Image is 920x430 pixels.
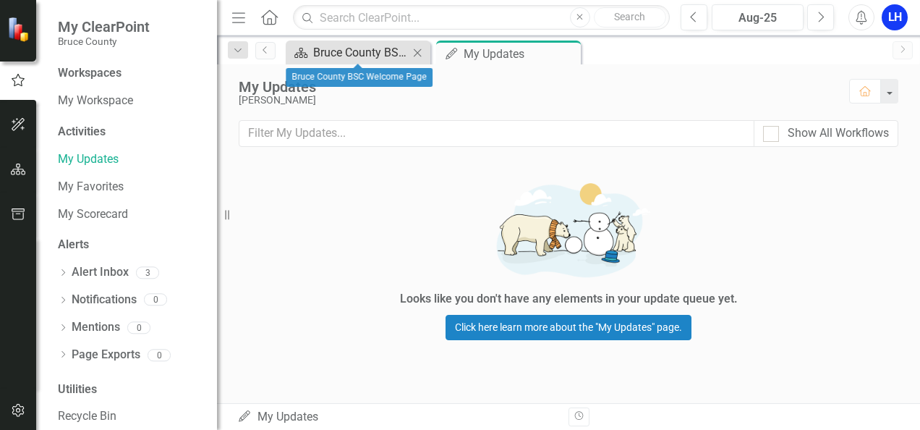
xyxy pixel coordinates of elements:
[239,120,754,147] input: Filter My Updates...
[286,68,433,87] div: Bruce County BSC Welcome Page
[882,4,908,30] button: LH
[58,65,122,82] div: Workspaces
[400,291,738,308] div: Looks like you don't have any elements in your update queue yet.
[72,319,120,336] a: Mentions
[72,292,137,308] a: Notifications
[313,43,409,62] div: Bruce County BSC Welcome Page
[289,43,409,62] a: Bruce County BSC Welcome Page
[58,18,150,35] span: My ClearPoint
[237,409,558,426] div: My Updates
[58,381,203,398] div: Utilities
[446,315,691,340] a: Click here learn more about the "My Updates" page.
[148,349,171,361] div: 0
[58,124,203,140] div: Activities
[239,95,835,106] div: [PERSON_NAME]
[717,9,798,27] div: Aug-25
[58,179,203,195] a: My Favorites
[127,321,150,334] div: 0
[464,45,577,63] div: My Updates
[72,264,129,281] a: Alert Inbox
[239,79,835,95] div: My Updates
[136,266,159,279] div: 3
[58,408,203,425] a: Recycle Bin
[352,172,785,287] img: Getting started
[293,5,670,30] input: Search ClearPoint...
[58,237,203,253] div: Alerts
[58,93,203,109] a: My Workspace
[614,11,645,22] span: Search
[72,347,140,363] a: Page Exports
[58,35,150,47] small: Bruce County
[58,206,203,223] a: My Scorecard
[594,7,666,28] button: Search
[58,151,203,168] a: My Updates
[712,4,804,30] button: Aug-25
[788,125,889,142] div: Show All Workflows
[7,17,33,42] img: ClearPoint Strategy
[144,294,167,306] div: 0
